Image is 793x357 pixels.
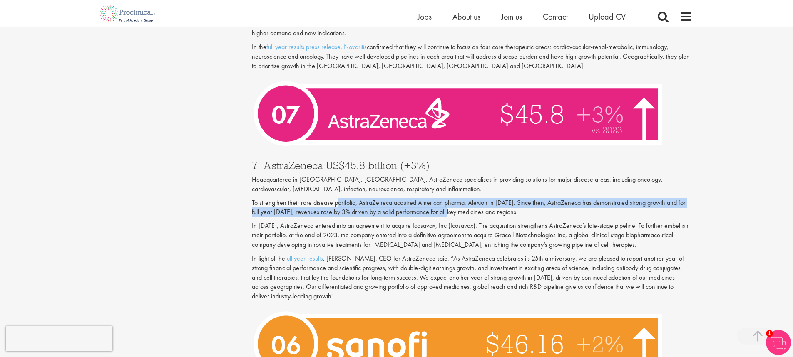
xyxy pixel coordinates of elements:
[418,11,432,22] a: Jobs
[766,330,773,337] span: 1
[285,254,323,263] a: full year results
[6,326,112,351] iframe: reCAPTCHA
[252,42,692,71] p: In the confirmed that they will continue to focus on four core therapeutic areas: cardiovascular-...
[252,221,692,250] p: In [DATE], AstraZeneca entered into an agreement to acquire Icosavax, Inc (Icosavax). The acquisi...
[252,198,692,217] p: To strengthen their rare disease portfolio, AstraZeneca acquired American pharma, Alexion in [DAT...
[252,160,692,171] h3: 7. AstraZeneca US$45.8 billion (+3%)
[543,11,568,22] a: Contact
[501,11,522,22] a: Join us
[766,330,791,355] img: Chatbot
[589,11,626,22] a: Upload CV
[252,175,692,194] p: Headquartered in [GEOGRAPHIC_DATA], [GEOGRAPHIC_DATA], AstraZeneca specialises in providing solut...
[252,254,692,301] p: In light of the , [PERSON_NAME], CEO for AstraZeneca said, “As AstraZeneca celebrates its 25th an...
[452,11,480,22] a: About us
[266,42,367,51] a: full year results press release, Novaritis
